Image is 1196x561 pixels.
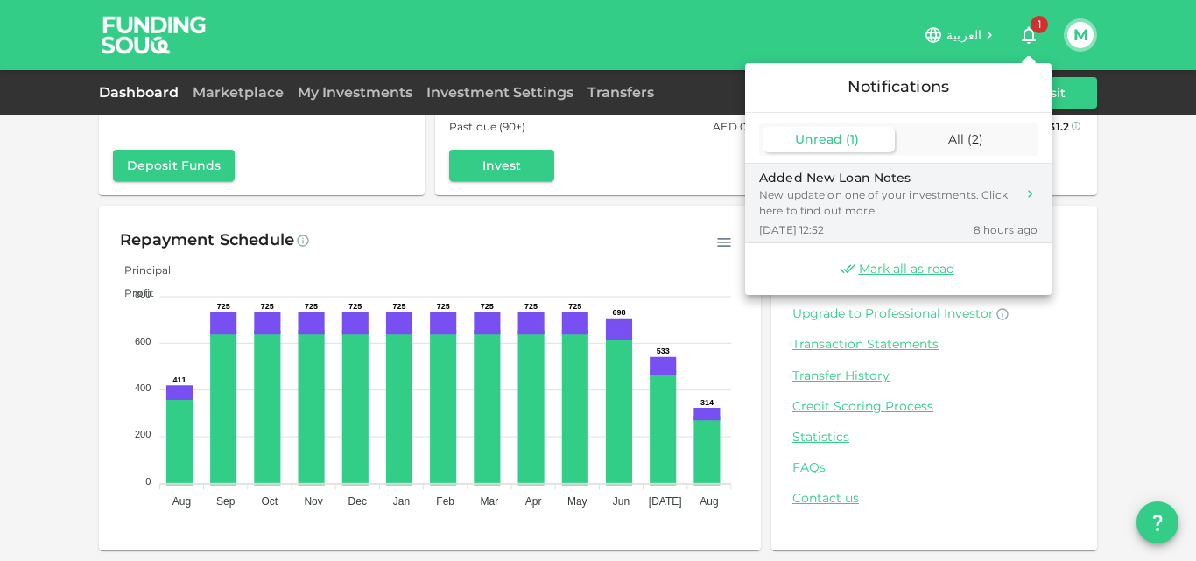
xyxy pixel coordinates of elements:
[967,131,983,147] span: ( 2 )
[795,131,842,147] span: Unread
[848,77,949,96] span: Notifications
[859,261,954,277] span: Mark all as read
[846,131,859,147] span: ( 1 )
[759,187,1016,219] div: New update on one of your investments. Click here to find out more.
[759,222,825,237] span: [DATE] 12:52
[974,222,1038,237] span: 8 hours ago
[948,131,964,147] span: All
[759,169,1016,187] div: Added New Loan Notes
